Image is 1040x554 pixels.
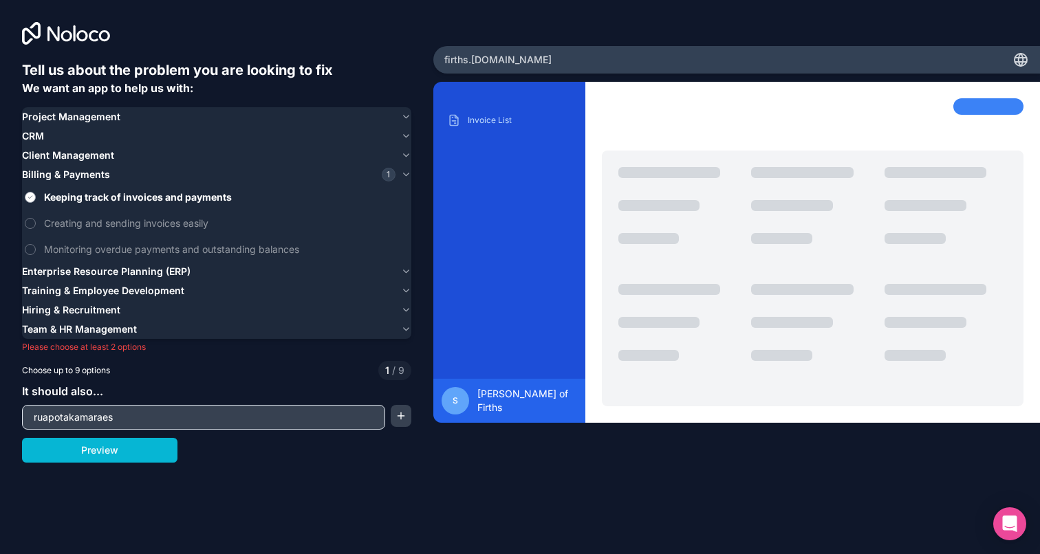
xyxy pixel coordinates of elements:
span: Choose up to 9 options [22,364,110,377]
span: Project Management [22,110,120,124]
span: Creating and sending invoices easily [44,216,409,230]
button: Client Management [22,146,411,165]
p: Invoice List [468,115,572,126]
button: Keeping track of invoices and payments [25,192,36,203]
span: We want an app to help us with: [22,81,193,95]
button: Team & HR Management [22,320,411,339]
span: 1 [382,168,396,181]
span: Monitoring overdue payments and outstanding balances [44,242,409,256]
button: Project Management [22,107,411,126]
button: Training & Employee Development [22,281,411,300]
span: Hiring & Recruitment [22,303,120,317]
span: CRM [22,129,44,143]
div: Billing & Payments1 [22,184,411,262]
button: Enterprise Resource Planning (ERP) [22,262,411,281]
span: 9 [389,364,404,377]
div: Open Intercom Messenger [993,507,1026,540]
span: Enterprise Resource Planning (ERP) [22,265,191,278]
span: / [392,364,396,376]
span: firths .[DOMAIN_NAME] [444,53,552,67]
span: Keeping track of invoices and payments [44,190,409,204]
span: Client Management [22,148,114,162]
button: Preview [22,438,177,463]
button: CRM [22,126,411,146]
span: Billing & Payments [22,168,110,181]
span: It should also... [22,384,103,398]
button: Creating and sending invoices easily [25,218,36,229]
span: 1 [385,364,389,377]
span: Team & HR Management [22,322,137,336]
h6: Tell us about the problem you are looking to fix [22,60,411,80]
button: Monitoring overdue payments and outstanding balances [25,244,36,255]
span: S [453,395,458,406]
button: Billing & Payments1 [22,165,411,184]
button: Hiring & Recruitment [22,300,411,320]
div: scrollable content [444,109,574,368]
span: [PERSON_NAME] of Firths [477,387,577,414]
span: Training & Employee Development [22,284,184,298]
p: Please choose at least 2 options [22,342,411,353]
